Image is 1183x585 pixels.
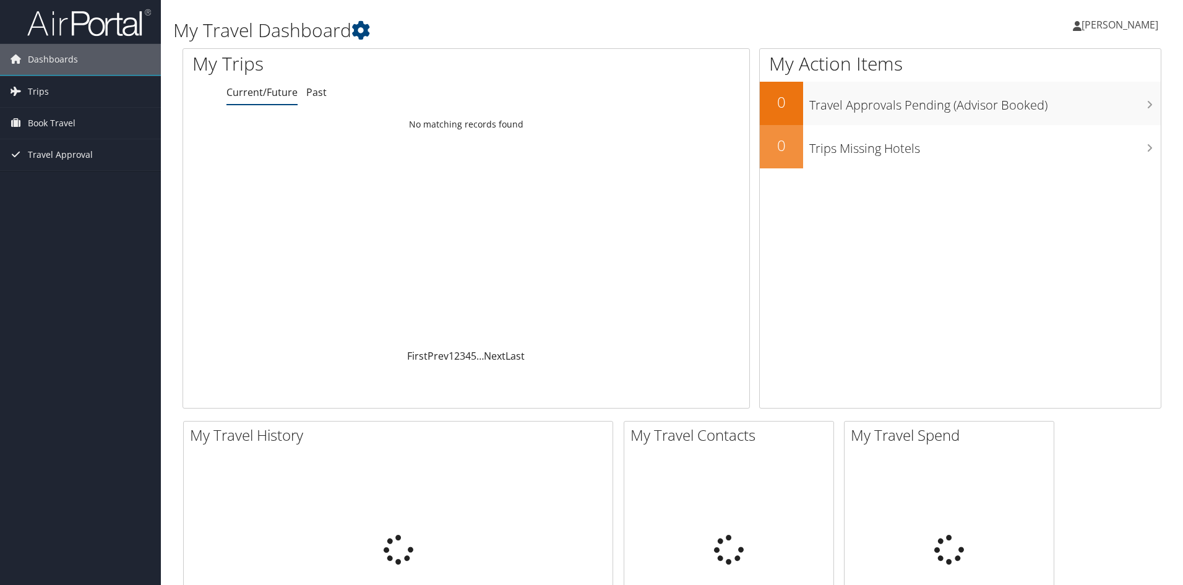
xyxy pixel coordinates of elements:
[630,425,833,446] h2: My Travel Contacts
[27,8,151,37] img: airportal-logo.png
[226,85,298,99] a: Current/Future
[306,85,327,99] a: Past
[190,425,613,446] h2: My Travel History
[760,135,803,156] h2: 0
[505,349,525,363] a: Last
[1073,6,1171,43] a: [PERSON_NAME]
[28,44,78,75] span: Dashboards
[28,139,93,170] span: Travel Approval
[460,349,465,363] a: 3
[407,349,428,363] a: First
[760,51,1161,77] h1: My Action Items
[28,108,75,139] span: Book Travel
[476,349,484,363] span: …
[449,349,454,363] a: 1
[809,90,1161,114] h3: Travel Approvals Pending (Advisor Booked)
[471,349,476,363] a: 5
[192,51,504,77] h1: My Trips
[183,113,749,136] td: No matching records found
[1082,18,1158,32] span: [PERSON_NAME]
[465,349,471,363] a: 4
[760,92,803,113] h2: 0
[809,134,1161,157] h3: Trips Missing Hotels
[851,425,1054,446] h2: My Travel Spend
[760,125,1161,168] a: 0Trips Missing Hotels
[454,349,460,363] a: 2
[28,76,49,107] span: Trips
[428,349,449,363] a: Prev
[173,17,838,43] h1: My Travel Dashboard
[760,82,1161,125] a: 0Travel Approvals Pending (Advisor Booked)
[484,349,505,363] a: Next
